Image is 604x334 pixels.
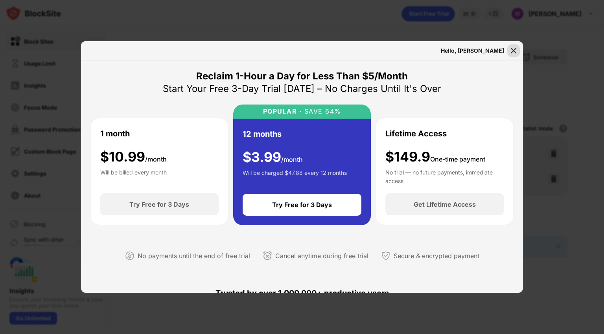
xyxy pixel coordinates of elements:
div: 1 month [100,128,130,139]
span: One-time payment [430,155,485,163]
div: $149.9 [385,149,485,165]
div: Get Lifetime Access [414,200,476,208]
img: cancel-anytime [263,251,272,261]
div: No trial — no future payments, immediate access [385,168,504,184]
div: $ 10.99 [100,149,167,165]
div: Start Your Free 3-Day Trial [DATE] – No Charges Until It's Over [163,83,441,95]
div: Secure & encrypted payment [394,250,479,262]
span: /month [145,155,167,163]
div: $ 3.99 [243,149,303,165]
div: No payments until the end of free trial [138,250,250,262]
div: SAVE 64% [302,108,341,115]
img: secured-payment [381,251,390,261]
div: Reclaim 1-Hour a Day for Less Than $5/Month [196,70,408,83]
div: Will be billed every month [100,168,167,184]
div: Try Free for 3 Days [272,201,332,209]
div: Try Free for 3 Days [129,200,189,208]
div: Hello, [PERSON_NAME] [441,48,504,54]
div: 12 months [243,128,282,140]
div: Lifetime Access [385,128,447,139]
div: Cancel anytime during free trial [275,250,368,262]
div: POPULAR · [263,108,302,115]
div: Trusted by over 1,000,000+ productive users [90,274,514,312]
div: Will be charged $47.88 every 12 months [243,169,347,184]
span: /month [281,156,303,163]
img: not-paying [125,251,134,261]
